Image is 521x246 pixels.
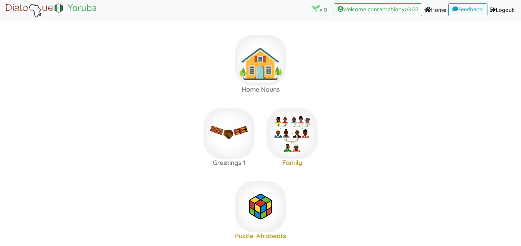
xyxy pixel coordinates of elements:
img: r5+QtVXYuttHLoUAAAAABJRU5ErkJggg== [311,111,321,121]
img: r5+QtVXYuttHLoUAAAAABJRU5ErkJggg== [248,111,258,121]
img: r5+QtVXYuttHLoUAAAAABJRU5ErkJggg== [279,38,289,48]
img: homenouns.6a985b78.jpg [235,35,286,86]
a: Logout [487,3,516,18]
img: rubiks.4dece505.png [235,181,286,232]
img: Brand [5,2,98,19]
h3: Puzzle: Afrobeats [229,232,292,240]
h3: Greetings 1 [198,159,261,167]
img: family.5a65002c.jpg [267,108,318,159]
p: x 0 [312,5,327,14]
a: Feedback! [448,3,487,16]
h3: Home Nouns [229,86,292,93]
img: greetings.3fee7869.jpg [203,108,254,159]
h3: Family [261,159,324,167]
img: r5+QtVXYuttHLoUAAAAABJRU5ErkJggg== [279,185,289,194]
a: Home [422,3,448,18]
a: Welcome contactchinnyo3137 [334,3,422,16]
